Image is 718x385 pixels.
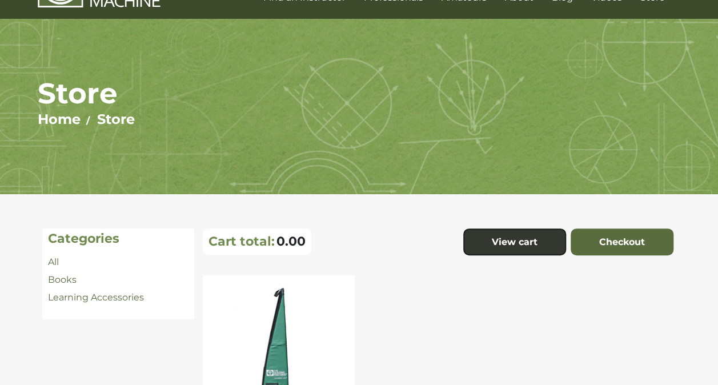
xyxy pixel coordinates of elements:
a: View cart [463,228,566,256]
h1: Store [38,76,680,111]
a: Store [97,111,135,127]
a: Checkout [571,228,673,256]
a: All [48,256,59,267]
p: Cart total: [208,234,275,249]
h4: Categories [48,231,188,246]
span: 0.00 [276,234,306,249]
a: Home [38,111,81,127]
a: Learning Accessories [48,292,144,303]
a: Books [48,274,77,285]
